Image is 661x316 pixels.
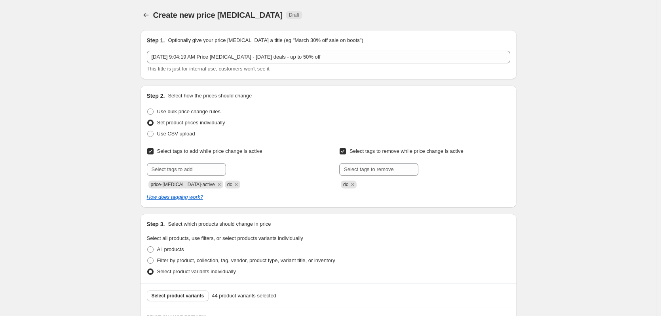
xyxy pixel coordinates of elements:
[147,194,203,200] a: How does tagging work?
[349,148,463,154] span: Select tags to remove while price change is active
[212,292,276,300] span: 44 product variants selected
[168,92,252,100] p: Select how the prices should change
[153,11,283,19] span: Create new price [MEDICAL_DATA]
[141,10,152,21] button: Price change jobs
[147,66,270,72] span: This title is just for internal use, customers won't see it
[349,181,356,188] button: Remove dc
[339,163,418,176] input: Select tags to remove
[147,163,226,176] input: Select tags to add
[157,268,236,274] span: Select product variants individually
[152,293,204,299] span: Select product variants
[157,109,220,114] span: Use bulk price change rules
[157,120,225,126] span: Set product prices individually
[147,235,303,241] span: Select all products, use filters, or select products variants individually
[147,220,165,228] h2: Step 3.
[168,220,271,228] p: Select which products should change in price
[168,36,363,44] p: Optionally give your price [MEDICAL_DATA] a title (eg "March 30% off sale on boots")
[289,12,299,18] span: Draft
[216,181,223,188] button: Remove price-change-job-active
[157,257,335,263] span: Filter by product, collection, tag, vendor, product type, variant title, or inventory
[343,182,348,187] span: dc
[157,246,184,252] span: All products
[157,148,262,154] span: Select tags to add while price change is active
[233,181,240,188] button: Remove dc
[147,51,510,63] input: 30% off holiday sale
[157,131,195,137] span: Use CSV upload
[147,36,165,44] h2: Step 1.
[151,182,215,187] span: price-change-job-active
[227,182,232,187] span: dc
[147,290,209,301] button: Select product variants
[147,92,165,100] h2: Step 2.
